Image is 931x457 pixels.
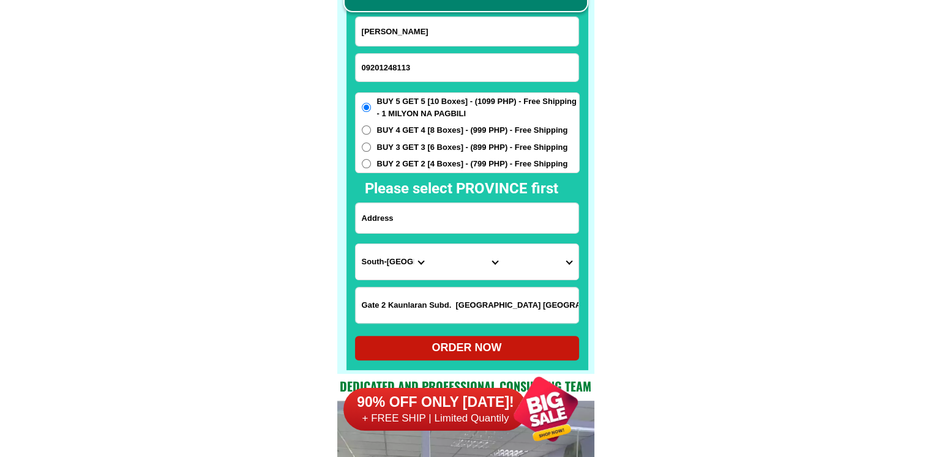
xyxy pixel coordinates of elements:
[343,412,527,425] h6: + FREE SHIP | Limited Quantily
[377,95,579,119] span: BUY 5 GET 5 [10 Boxes] - (1099 PHP) - Free Shipping - 1 MILYON NA PAGBILI
[377,124,568,136] span: BUY 4 GET 4 [8 Boxes] - (999 PHP) - Free Shipping
[377,158,568,170] span: BUY 2 GET 2 [4 Boxes] - (799 PHP) - Free Shipping
[362,103,371,112] input: BUY 5 GET 5 [10 Boxes] - (1099 PHP) - Free Shipping - 1 MILYON NA PAGBILI
[356,54,578,81] input: Input phone_number
[356,288,578,323] input: Input LANDMARKOFLOCATION
[356,244,430,280] select: Select province
[355,340,579,356] div: ORDER NOW
[362,159,371,168] input: BUY 2 GET 2 [4 Boxes] - (799 PHP) - Free Shipping
[365,177,690,199] h2: Please select PROVINCE first
[377,141,568,154] span: BUY 3 GET 3 [6 Boxes] - (899 PHP) - Free Shipping
[343,393,527,412] h6: 90% OFF ONLY [DATE]!
[362,143,371,152] input: BUY 3 GET 3 [6 Boxes] - (899 PHP) - Free Shipping
[356,17,578,46] input: Input full_name
[337,377,594,395] h2: Dedicated and professional consulting team
[430,244,504,280] select: Select district
[504,244,578,280] select: Select commune
[362,125,371,135] input: BUY 4 GET 4 [8 Boxes] - (999 PHP) - Free Shipping
[356,203,578,233] input: Input address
